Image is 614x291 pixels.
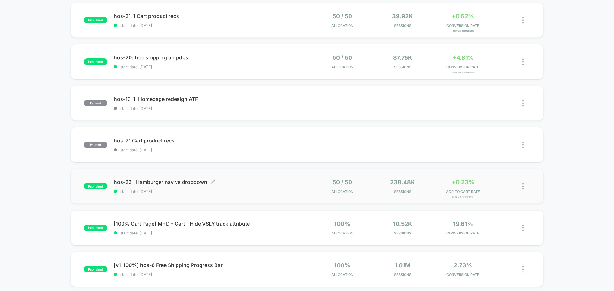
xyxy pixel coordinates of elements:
span: ADD TO CART RATE [434,189,492,194]
img: close [522,17,524,24]
span: Allocation [331,231,353,235]
span: 100% [334,220,350,227]
img: close [522,225,524,231]
span: Allocation [331,272,353,277]
span: 50 / 50 [333,179,352,186]
span: +4.81% [453,54,474,61]
span: hos-20: free shipping on pdps [114,54,307,61]
span: Sessions [374,65,431,69]
span: Allocation [331,189,353,194]
span: for v0: control [434,71,492,74]
img: close [522,100,524,107]
span: 50 / 50 [333,54,352,61]
img: close [522,183,524,190]
span: start date: [DATE] [114,23,307,28]
span: start date: [DATE] [114,148,307,152]
img: close [522,142,524,148]
span: CONVERSION RATE [434,272,492,277]
span: paused [84,100,107,106]
span: CONVERSION RATE [434,23,492,28]
span: Sessions [374,23,431,28]
img: close [522,266,524,273]
span: [100% Cart Page] M+D - Cart - Hide VSLY track attribute [114,220,307,227]
span: published [84,266,107,272]
span: published [84,225,107,231]
span: start date: [DATE] [114,272,307,277]
span: CONVERSION RATE [434,231,492,235]
span: Sessions [374,272,431,277]
span: CONVERSION RATE [434,65,492,69]
span: 100% [334,262,350,269]
span: 50 / 50 [333,13,352,19]
span: published [84,183,107,189]
span: for v0: control [434,29,492,33]
img: close [522,58,524,65]
span: start date: [DATE] [114,106,307,111]
span: hos-23 : Hamburger nav vs dropdown [114,179,307,185]
span: paused [84,142,107,148]
span: Allocation [331,65,353,69]
span: +0.23% [452,179,474,186]
span: for v0 control [434,195,492,199]
span: Sessions [374,189,431,194]
span: Sessions [374,231,431,235]
span: hos-13-1: Homepage redesign ATF [114,96,307,102]
span: published [84,17,107,23]
span: published [84,58,107,65]
span: 238.48k [390,179,415,186]
span: hos-21 Cart product recs [114,137,307,144]
span: start date: [DATE] [114,65,307,69]
span: [v1-100%] hos-6 Free Shipping Progress Bar [114,262,307,268]
span: +0.62% [452,13,474,19]
span: Allocation [331,23,353,28]
span: hos-21-1 Cart product recs [114,13,307,19]
span: 10.52k [393,220,412,227]
span: 1.01M [395,262,411,269]
span: 87.75k [393,54,412,61]
span: 19.61% [453,220,473,227]
span: 2.73% [454,262,472,269]
span: start date: [DATE] [114,231,307,235]
span: start date: [DATE] [114,189,307,194]
span: 39.92k [392,13,413,19]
